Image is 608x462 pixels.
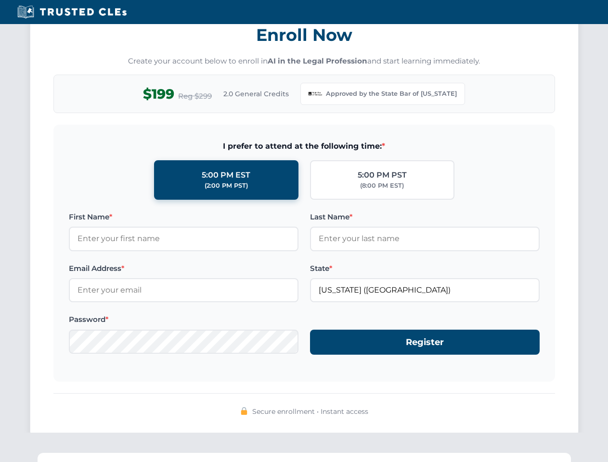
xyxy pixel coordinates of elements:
[53,56,555,67] p: Create your account below to enroll in and start learning immediately.
[178,90,212,102] span: Reg $299
[69,211,298,223] label: First Name
[69,278,298,302] input: Enter your email
[69,227,298,251] input: Enter your first name
[268,56,367,65] strong: AI in the Legal Profession
[360,181,404,191] div: (8:00 PM EST)
[69,140,540,153] span: I prefer to attend at the following time:
[69,263,298,274] label: Email Address
[310,227,540,251] input: Enter your last name
[358,169,407,181] div: 5:00 PM PST
[309,87,322,101] img: Georgia Bar
[310,330,540,355] button: Register
[205,181,248,191] div: (2:00 PM PST)
[310,211,540,223] label: Last Name
[310,263,540,274] label: State
[143,83,174,105] span: $199
[252,406,368,417] span: Secure enrollment • Instant access
[326,89,457,99] span: Approved by the State Bar of [US_STATE]
[202,169,250,181] div: 5:00 PM EST
[223,89,289,99] span: 2.0 General Credits
[14,5,129,19] img: Trusted CLEs
[310,278,540,302] input: Georgia (GA)
[240,407,248,415] img: 🔒
[53,20,555,50] h3: Enroll Now
[69,314,298,325] label: Password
